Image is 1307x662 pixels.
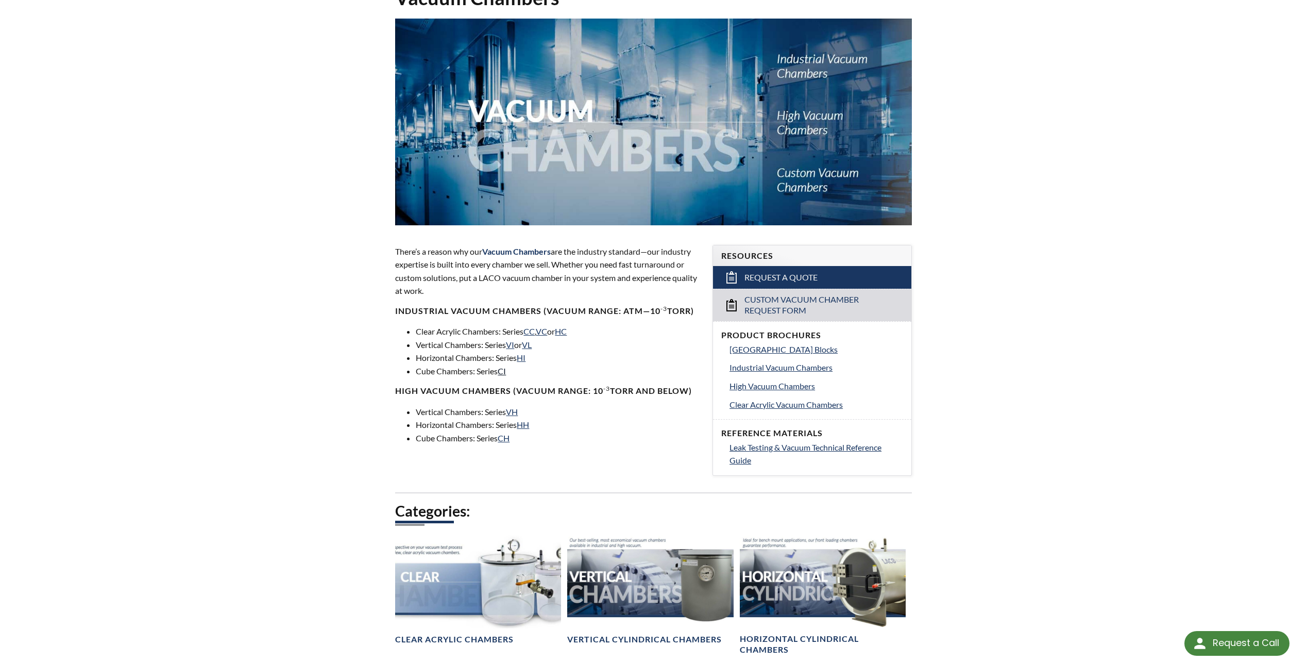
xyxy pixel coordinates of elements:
a: VI [506,340,514,350]
span: Vacuum Chambers [482,246,551,256]
li: Clear Acrylic Chambers: Series , or [416,325,700,338]
div: Request a Call [1184,631,1289,656]
li: Cube Chambers: Series [416,432,700,445]
a: Vertical Vacuum Chambers headerVertical Cylindrical Chambers [567,535,733,645]
h4: High Vacuum Chambers (Vacuum range: 10 Torr and below) [395,386,700,396]
span: Leak Testing & Vacuum Technical Reference Guide [729,442,881,466]
span: [GEOGRAPHIC_DATA] Blocks [729,344,838,354]
img: Vacuum Chambers [395,19,911,225]
h4: Vertical Cylindrical Chambers [567,634,722,645]
sup: -3 [603,385,610,392]
span: Industrial Vacuum Chambers [729,362,833,372]
span: Clear Acrylic Vacuum Chambers [729,400,843,409]
span: Custom Vacuum Chamber Request Form [744,294,883,316]
p: There’s a reason why our are the industry standard—our industry expertise is built into every cha... [395,245,700,297]
a: CI [498,366,506,376]
h4: Reference Materials [721,428,903,439]
h4: Horizontal Cylindrical Chambers [740,634,906,655]
a: Industrial Vacuum Chambers [729,361,903,374]
h4: Product Brochures [721,330,903,341]
a: HC [555,326,567,336]
a: HI [517,353,525,362]
a: High Vacuum Chambers [729,379,903,393]
h4: Industrial Vacuum Chambers (vacuum range: atm—10 Torr) [395,306,700,317]
sup: -3 [660,305,667,312]
li: Vertical Chambers: Series or [416,338,700,352]
a: HH [517,420,529,429]
a: Clear Chambers headerClear Acrylic Chambers [395,535,561,645]
h4: Resources [721,251,903,261]
h4: Clear Acrylic Chambers [395,634,514,645]
a: VC [536,326,547,336]
li: Vertical Chambers: Series [416,405,700,419]
a: VH [506,407,518,417]
li: Cube Chambers: Series [416,365,700,378]
a: Request a Quote [713,266,911,289]
a: [GEOGRAPHIC_DATA] Blocks [729,343,903,356]
a: CH [498,433,510,443]
a: CC [523,326,535,336]
li: Horizontal Chambers: Series [416,418,700,432]
a: Custom Vacuum Chamber Request Form [713,289,911,321]
span: High Vacuum Chambers [729,381,815,391]
a: Clear Acrylic Vacuum Chambers [729,398,903,411]
h2: Categories: [395,502,911,521]
a: Horizontal Cylindrical headerHorizontal Cylindrical Chambers [740,535,906,655]
span: Request a Quote [744,272,818,283]
img: round button [1192,635,1208,652]
a: VL [522,340,532,350]
li: Horizontal Chambers: Series [416,351,700,365]
div: Request a Call [1213,631,1279,655]
a: Leak Testing & Vacuum Technical Reference Guide [729,441,903,467]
